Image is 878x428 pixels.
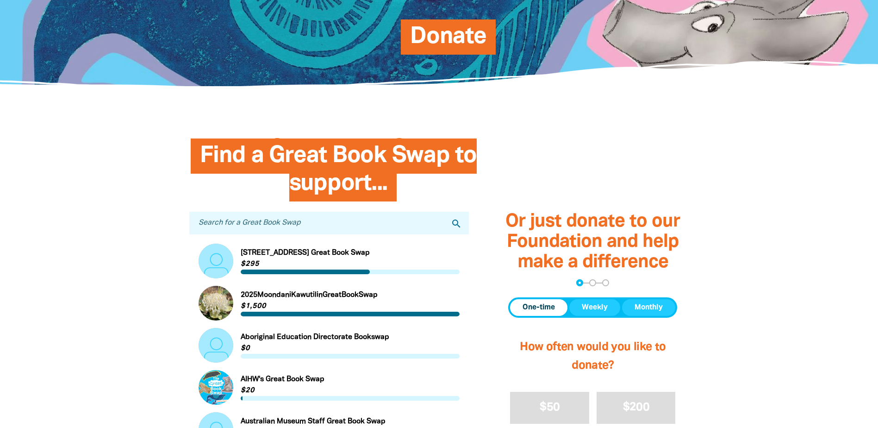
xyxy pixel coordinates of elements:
span: One-time [523,302,555,313]
i: search [451,218,462,229]
span: $50 [540,402,560,413]
button: Navigate to step 3 of 3 to enter your payment details [602,279,609,286]
span: Monthly [635,302,663,313]
button: $200 [597,392,676,424]
span: Or just donate to our Foundation and help make a difference [505,213,680,271]
span: Find a Great Book Swap to support... [200,145,477,201]
h2: How often would you like to donate? [508,329,677,384]
span: Weekly [582,302,608,313]
button: Weekly [569,299,620,316]
div: Donation frequency [508,297,677,318]
button: $50 [510,392,589,424]
button: Navigate to step 1 of 3 to enter your donation amount [576,279,583,286]
span: $200 [623,402,649,413]
span: Donate [410,26,486,55]
button: Navigate to step 2 of 3 to enter your details [589,279,596,286]
button: Monthly [622,299,675,316]
button: One-time [510,299,567,316]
